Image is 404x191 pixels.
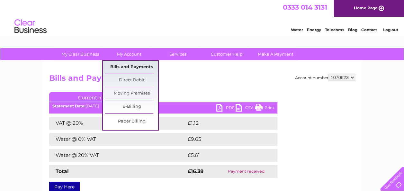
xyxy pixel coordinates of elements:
td: £1.12 [186,117,260,130]
a: Print [255,104,274,113]
td: Water @ 20% VAT [49,149,186,162]
a: Customer Help [200,48,253,60]
td: VAT @ 20% [49,117,186,130]
a: Moving Premises [105,87,158,100]
div: Account number [295,74,355,81]
a: Log out [383,27,398,32]
td: £5.61 [186,149,262,162]
a: Services [151,48,204,60]
b: Statement Date: [52,104,85,108]
strong: £16.38 [188,168,203,174]
a: My Account [103,48,156,60]
a: Current Invoice [49,92,146,102]
a: Direct Debit [105,74,158,87]
a: PDF [216,104,236,113]
td: £9.65 [186,133,263,146]
strong: Total [56,168,69,174]
a: Make A Payment [249,48,302,60]
a: Paper Billing [105,115,158,128]
a: Energy [307,27,321,32]
img: logo.png [14,17,47,36]
a: 0333 014 3131 [283,3,327,11]
td: Water @ 0% VAT [49,133,186,146]
div: [DATE] [49,104,277,108]
a: E-Billing [105,100,158,113]
td: Payment received [215,165,277,178]
div: Clear Business is a trading name of Verastar Limited (registered in [GEOGRAPHIC_DATA] No. 3667643... [50,4,354,31]
a: Telecoms [325,27,344,32]
a: Blog [348,27,357,32]
a: Contact [361,27,377,32]
a: My Clear Business [54,48,107,60]
a: Bills and Payments [105,61,158,74]
a: Water [291,27,303,32]
a: CSV [236,104,255,113]
h2: Bills and Payments [49,74,355,86]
